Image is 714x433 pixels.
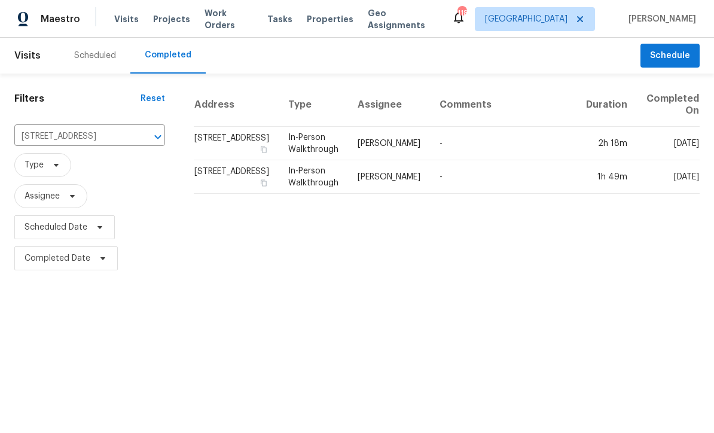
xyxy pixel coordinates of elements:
td: [DATE] [637,160,700,194]
td: - [430,160,576,194]
th: Completed On [637,83,700,127]
button: Open [149,129,166,145]
span: Assignee [25,190,60,202]
button: Copy Address [258,144,269,155]
span: [GEOGRAPHIC_DATA] [485,13,567,25]
th: Duration [576,83,637,127]
span: Properties [307,13,353,25]
span: Visits [114,13,139,25]
td: [PERSON_NAME] [348,127,430,160]
td: [PERSON_NAME] [348,160,430,194]
td: [STREET_ADDRESS] [194,127,279,160]
td: 2h 18m [576,127,637,160]
th: Type [279,83,348,127]
span: Projects [153,13,190,25]
td: [DATE] [637,127,700,160]
span: Scheduled Date [25,221,87,233]
span: Visits [14,42,41,69]
span: Schedule [650,48,690,63]
div: Scheduled [74,50,116,62]
span: Work Orders [205,7,253,31]
h1: Filters [14,93,141,105]
button: Schedule [640,44,700,68]
span: Maestro [41,13,80,25]
div: Completed [145,49,191,61]
th: Address [194,83,279,127]
input: Search for an address... [14,127,132,146]
span: [PERSON_NAME] [624,13,696,25]
div: 118 [457,7,466,19]
td: 1h 49m [576,160,637,194]
td: - [430,127,576,160]
span: Type [25,159,44,171]
button: Copy Address [258,178,269,188]
th: Assignee [348,83,430,127]
td: In-Person Walkthrough [279,160,348,194]
th: Comments [430,83,576,127]
td: [STREET_ADDRESS] [194,160,279,194]
div: Reset [141,93,165,105]
td: In-Person Walkthrough [279,127,348,160]
span: Completed Date [25,252,90,264]
span: Tasks [267,15,292,23]
span: Geo Assignments [368,7,437,31]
